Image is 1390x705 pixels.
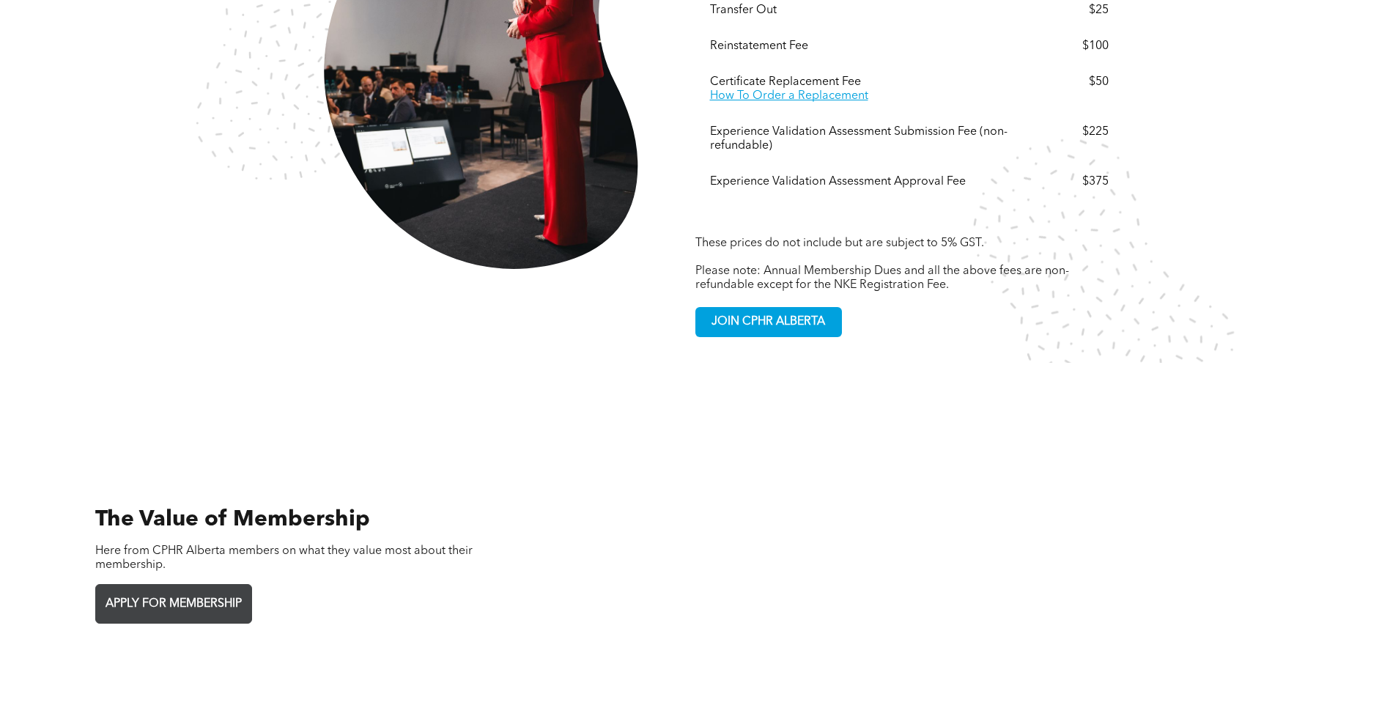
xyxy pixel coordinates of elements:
[706,308,830,336] span: JOIN CPHR ALBERTA
[710,4,1025,18] div: Transfer Out
[1029,75,1109,89] div: $50
[1029,125,1109,139] div: $225
[1029,4,1109,18] div: $25
[1029,175,1109,189] div: $375
[95,545,473,571] span: Here from CPHR Alberta members on what they value most about their membership.
[710,125,1025,153] div: Experience Validation Assessment Submission Fee (non-refundable)
[710,90,868,102] a: How To Order a Replacement
[710,175,1025,189] div: Experience Validation Assessment Approval Fee
[695,307,842,337] a: JOIN CPHR ALBERTA
[695,265,1069,291] span: Please note: Annual Membership Dues and all the above fees are non-refundable except for the NKE ...
[100,590,247,619] span: APPLY FOR MEMBERSHIP
[1029,40,1109,53] div: $100
[95,509,370,531] span: The Value of Membership
[695,237,984,249] span: These prices do not include but are subject to 5% GST.
[710,75,1025,89] div: Certificate Replacement Fee
[710,40,1025,53] div: Reinstatement Fee
[95,584,252,624] a: APPLY FOR MEMBERSHIP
